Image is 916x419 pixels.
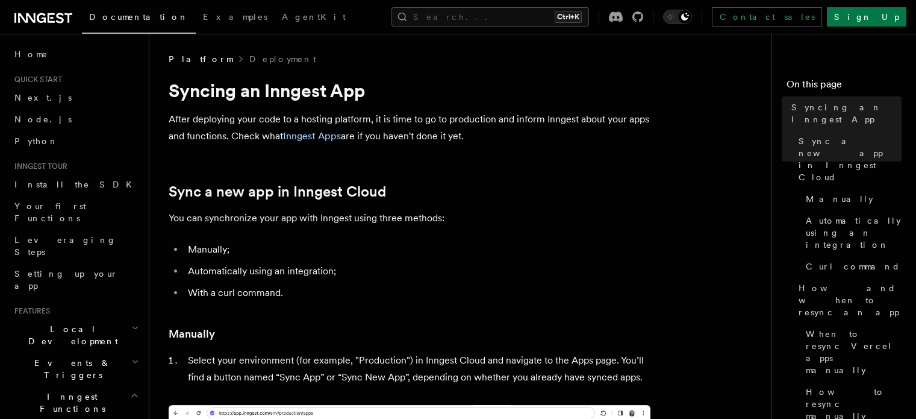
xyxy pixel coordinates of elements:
[791,101,902,125] span: Syncing an Inngest App
[794,130,902,188] a: Sync a new app in Inngest Cloud
[10,195,142,229] a: Your first Functions
[801,210,902,256] a: Automatically using an integration
[827,7,906,27] a: Sign Up
[14,269,118,291] span: Setting up your app
[10,391,130,415] span: Inngest Functions
[799,135,902,183] span: Sync a new app in Inngest Cloud
[787,77,902,96] h4: On this page
[169,53,232,65] span: Platform
[283,130,341,142] a: Inngest Apps
[14,136,58,146] span: Python
[806,260,900,273] span: Curl command
[14,201,86,223] span: Your first Functions
[787,96,902,130] a: Syncing an Inngest App
[555,11,582,23] kbd: Ctrl+K
[10,263,142,297] a: Setting up your app
[10,357,131,381] span: Events & Triggers
[712,7,822,27] a: Contact sales
[794,277,902,323] a: How and when to resync an app
[10,229,142,263] a: Leveraging Steps
[203,12,267,22] span: Examples
[14,93,72,102] span: Next.js
[184,241,650,258] li: Manually;
[184,285,650,301] li: With a curl command.
[806,328,902,376] span: When to resync Vercel apps manually
[184,263,650,280] li: Automatically using an integration;
[169,326,215,342] a: Manually
[10,43,142,65] a: Home
[184,352,650,386] li: Select your environment (for example, "Production") in Inngest Cloud and navigate to the Apps pag...
[806,215,902,251] span: Automatically using an integration
[806,193,873,205] span: Manually
[10,87,142,109] a: Next.js
[10,306,50,316] span: Features
[14,235,116,257] span: Leveraging Steps
[391,7,589,27] button: Search...Ctrl+K
[14,180,139,189] span: Install the SDK
[82,4,196,34] a: Documentation
[10,323,131,347] span: Local Development
[169,210,650,227] p: You can synchronize your app with Inngest using three methods:
[169,80,650,101] h1: Syncing an Inngest App
[249,53,316,65] a: Deployment
[801,323,902,381] a: When to resync Vercel apps manually
[799,282,902,318] span: How and when to resync an app
[10,162,67,171] span: Inngest tour
[275,4,353,33] a: AgentKit
[10,352,142,386] button: Events & Triggers
[10,75,62,84] span: Quick start
[10,174,142,195] a: Install the SDK
[801,188,902,210] a: Manually
[10,318,142,352] button: Local Development
[196,4,275,33] a: Examples
[14,115,72,124] span: Node.js
[89,12,188,22] span: Documentation
[169,183,386,200] a: Sync a new app in Inngest Cloud
[282,12,346,22] span: AgentKit
[801,256,902,277] a: Curl command
[10,130,142,152] a: Python
[10,109,142,130] a: Node.js
[663,10,692,24] button: Toggle dark mode
[14,48,48,60] span: Home
[169,111,650,145] p: After deploying your code to a hosting platform, it is time to go to production and inform Innges...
